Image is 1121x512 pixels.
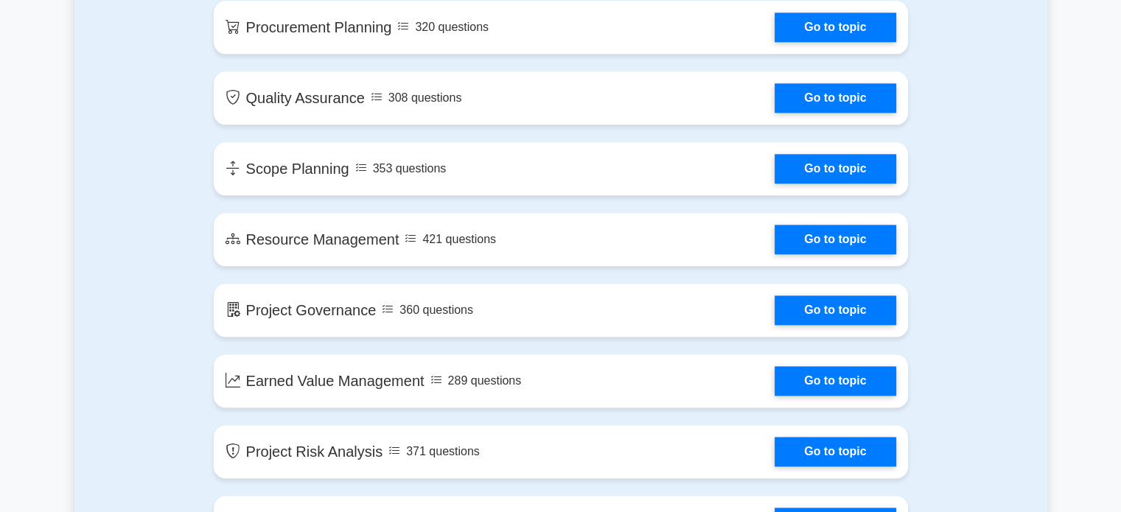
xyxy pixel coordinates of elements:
a: Go to topic [775,225,895,254]
a: Go to topic [775,295,895,325]
a: Go to topic [775,154,895,183]
a: Go to topic [775,437,895,466]
a: Go to topic [775,13,895,42]
a: Go to topic [775,366,895,396]
a: Go to topic [775,83,895,113]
